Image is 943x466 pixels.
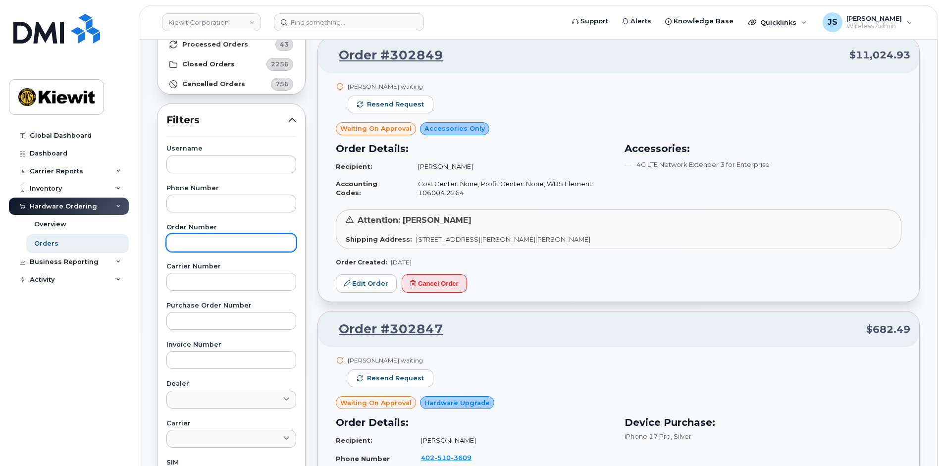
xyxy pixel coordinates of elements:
[348,356,433,364] div: [PERSON_NAME] waiting
[166,263,296,270] label: Carrier Number
[336,259,387,266] strong: Order Created:
[424,398,490,408] span: Hardware Upgrade
[671,432,691,440] span: , Silver
[391,259,412,266] span: [DATE]
[828,16,838,28] span: JS
[409,175,613,202] td: Cost Center: None, Profit Center: None, WBS Element: 106004.2264
[340,124,412,133] span: Waiting On Approval
[451,454,471,462] span: 3609
[625,160,901,169] li: 4G LTE Network Extender 3 for Enterprise
[166,460,296,466] label: SIM
[760,18,796,26] span: Quicklinks
[166,224,296,231] label: Order Number
[580,16,608,26] span: Support
[816,12,919,32] div: Jessica Safarik
[166,381,296,387] label: Dealer
[421,454,483,462] a: 4025103609
[336,455,390,463] strong: Phone Number
[846,22,902,30] span: Wireless Admin
[336,415,613,430] h3: Order Details:
[182,80,245,88] strong: Cancelled Orders
[409,158,613,175] td: [PERSON_NAME]
[367,100,424,109] span: Resend request
[182,60,235,68] strong: Closed Orders
[327,320,443,338] a: Order #302847
[348,82,433,91] div: [PERSON_NAME] waiting
[658,11,740,31] a: Knowledge Base
[336,162,372,170] strong: Recipient:
[157,35,305,54] a: Processed Orders43
[166,113,288,127] span: Filters
[434,454,451,462] span: 510
[625,432,671,440] span: iPhone 17 Pro
[565,11,615,31] a: Support
[166,420,296,427] label: Carrier
[741,12,814,32] div: Quicklinks
[348,96,433,113] button: Resend request
[336,436,372,444] strong: Recipient:
[336,180,377,197] strong: Accounting Codes:
[402,274,467,293] button: Cancel Order
[416,235,590,243] span: [STREET_ADDRESS][PERSON_NAME][PERSON_NAME]
[615,11,658,31] a: Alerts
[280,40,289,49] span: 43
[424,124,485,133] span: Accessories Only
[348,369,433,387] button: Resend request
[182,41,248,49] strong: Processed Orders
[346,235,412,243] strong: Shipping Address:
[674,16,733,26] span: Knowledge Base
[358,215,471,225] span: Attention: [PERSON_NAME]
[166,146,296,152] label: Username
[625,415,901,430] h3: Device Purchase:
[625,141,901,156] h3: Accessories:
[630,16,651,26] span: Alerts
[846,14,902,22] span: [PERSON_NAME]
[166,303,296,309] label: Purchase Order Number
[274,13,424,31] input: Find something...
[327,47,443,64] a: Order #302849
[162,13,261,31] a: Kiewit Corporation
[157,74,305,94] a: Cancelled Orders756
[340,398,412,408] span: Waiting On Approval
[412,432,613,449] td: [PERSON_NAME]
[166,342,296,348] label: Invoice Number
[866,322,910,337] span: $682.49
[157,54,305,74] a: Closed Orders2256
[421,454,471,462] span: 402
[336,141,613,156] h3: Order Details:
[166,185,296,192] label: Phone Number
[275,79,289,89] span: 756
[849,48,910,62] span: $11,024.93
[367,374,424,383] span: Resend request
[336,274,397,293] a: Edit Order
[271,59,289,69] span: 2256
